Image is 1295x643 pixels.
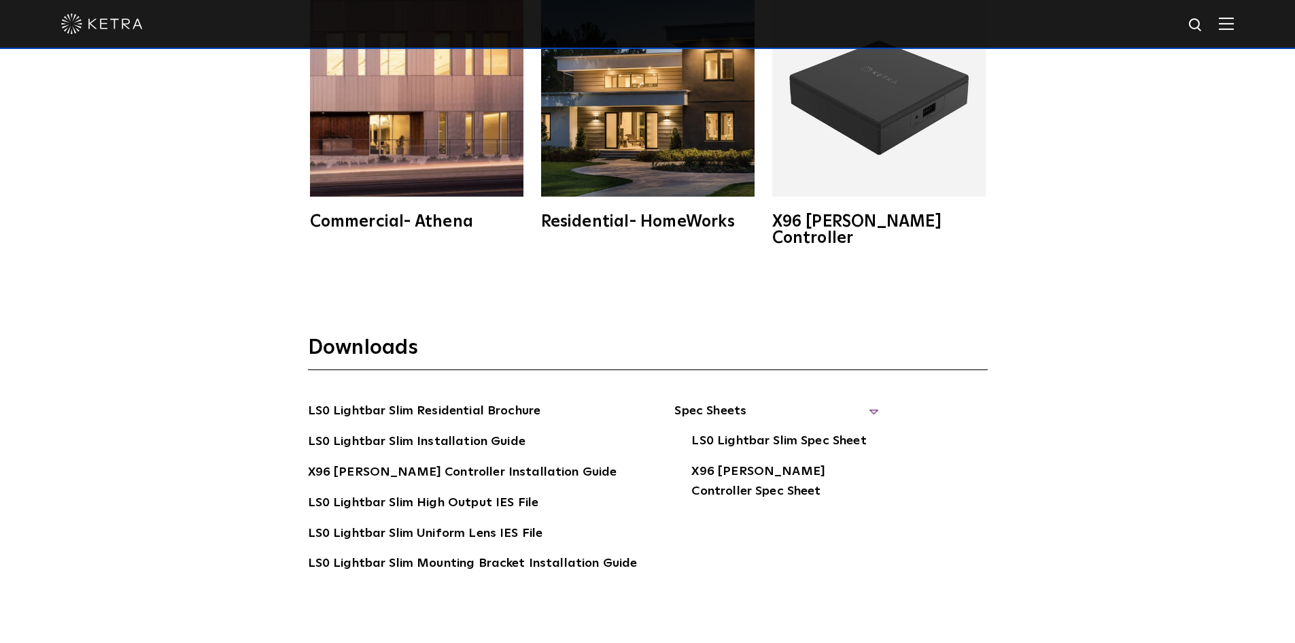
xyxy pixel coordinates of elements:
img: ketra-logo-2019-white [61,14,143,34]
div: Residential- HomeWorks [541,214,755,230]
h3: Downloads [308,335,988,370]
div: X96 [PERSON_NAME] Controller [772,214,986,246]
img: search icon [1188,17,1205,34]
a: X96 [PERSON_NAME] Controller Spec Sheet [691,462,878,504]
a: LS0 Lightbar Slim Installation Guide [308,432,525,454]
a: LS0 Lightbar Slim Residential Brochure [308,401,541,423]
a: LS0 Lightbar Slim High Output IES File [308,493,539,515]
img: Hamburger%20Nav.svg [1219,17,1234,30]
a: X96 [PERSON_NAME] Controller Installation Guide [308,463,617,484]
div: Commercial- Athena [310,214,523,230]
a: LS0 Lightbar Slim Spec Sheet [691,431,866,453]
a: LS0 Lightbar Slim Uniform Lens IES File [308,524,543,546]
span: Spec Sheets [674,401,878,431]
a: LS0 Lightbar Slim Mounting Bracket Installation Guide [308,554,638,576]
